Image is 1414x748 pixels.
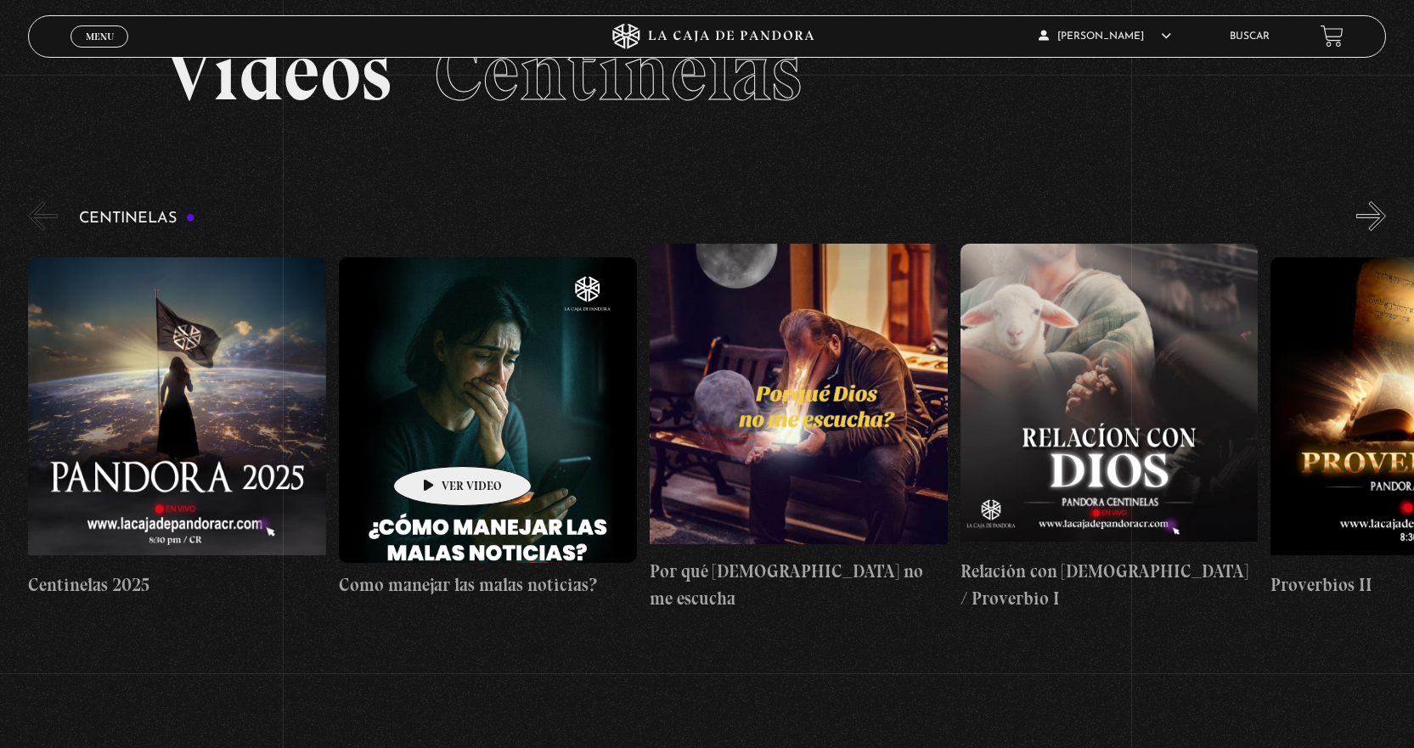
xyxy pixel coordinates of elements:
[86,31,114,42] span: Menu
[961,558,1259,611] h4: Relación con [DEMOGRAPHIC_DATA] / Proverbio I
[434,24,802,121] span: Centinelas
[1039,31,1171,42] span: [PERSON_NAME]
[1356,201,1386,231] button: Next
[1230,31,1270,42] a: Buscar
[1321,25,1344,48] a: View your shopping cart
[339,244,637,611] a: Como manejar las malas noticias?
[961,244,1259,611] a: Relación con [DEMOGRAPHIC_DATA] / Proverbio I
[650,244,948,611] a: Por qué [DEMOGRAPHIC_DATA] no me escucha
[164,32,1250,113] h2: Videos
[28,201,58,231] button: Previous
[28,571,326,599] h4: Centinelas 2025
[79,211,195,227] h3: Centinelas
[80,45,120,57] span: Cerrar
[28,244,326,611] a: Centinelas 2025
[650,558,948,611] h4: Por qué [DEMOGRAPHIC_DATA] no me escucha
[339,571,637,599] h4: Como manejar las malas noticias?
